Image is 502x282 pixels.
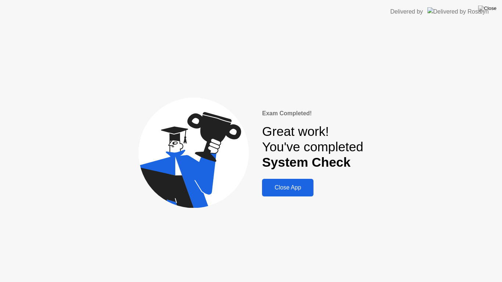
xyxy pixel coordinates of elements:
div: Great work! You've completed [262,124,363,170]
div: Delivered by [390,7,423,16]
div: Exam Completed! [262,109,363,118]
b: System Check [262,155,351,169]
img: Delivered by Rosalyn [427,7,489,16]
button: Close App [262,179,313,196]
img: Close [478,6,496,11]
div: Close App [264,184,311,191]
